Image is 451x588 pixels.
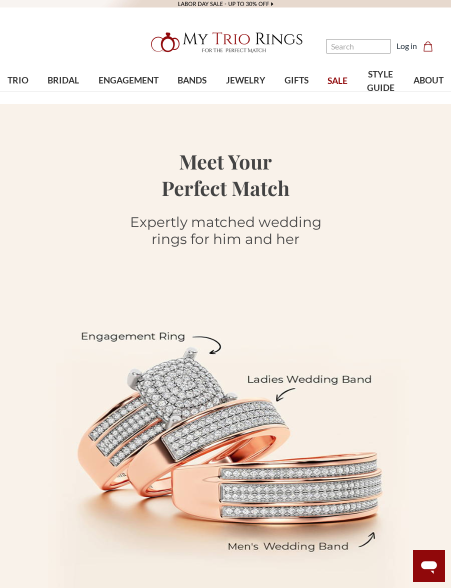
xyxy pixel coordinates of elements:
[38,64,88,97] a: BRIDAL
[177,74,206,87] span: BANDS
[396,40,417,52] a: Log in
[98,74,158,87] span: ENGAGEMENT
[89,64,168,97] a: ENGAGEMENT
[423,97,433,98] button: submenu toggle
[187,97,197,98] button: submenu toggle
[168,64,216,97] a: BANDS
[145,26,305,58] img: My Trio Rings
[327,74,347,87] span: SALE
[326,39,391,53] input: Search
[318,65,357,97] a: SALE
[216,64,274,97] a: JEWELRY
[226,74,265,87] span: JEWELRY
[240,97,250,98] button: submenu toggle
[284,74,308,87] span: GIFTS
[13,97,23,98] button: submenu toggle
[131,26,320,58] a: My Trio Rings
[47,74,79,87] span: BRIDAL
[7,74,28,87] span: TRIO
[123,97,133,98] button: submenu toggle
[423,40,439,52] a: Cart with 0 items
[275,64,318,97] a: GIFTS
[58,97,68,98] button: submenu toggle
[423,41,433,51] svg: cart.cart_preview
[291,97,301,98] button: submenu toggle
